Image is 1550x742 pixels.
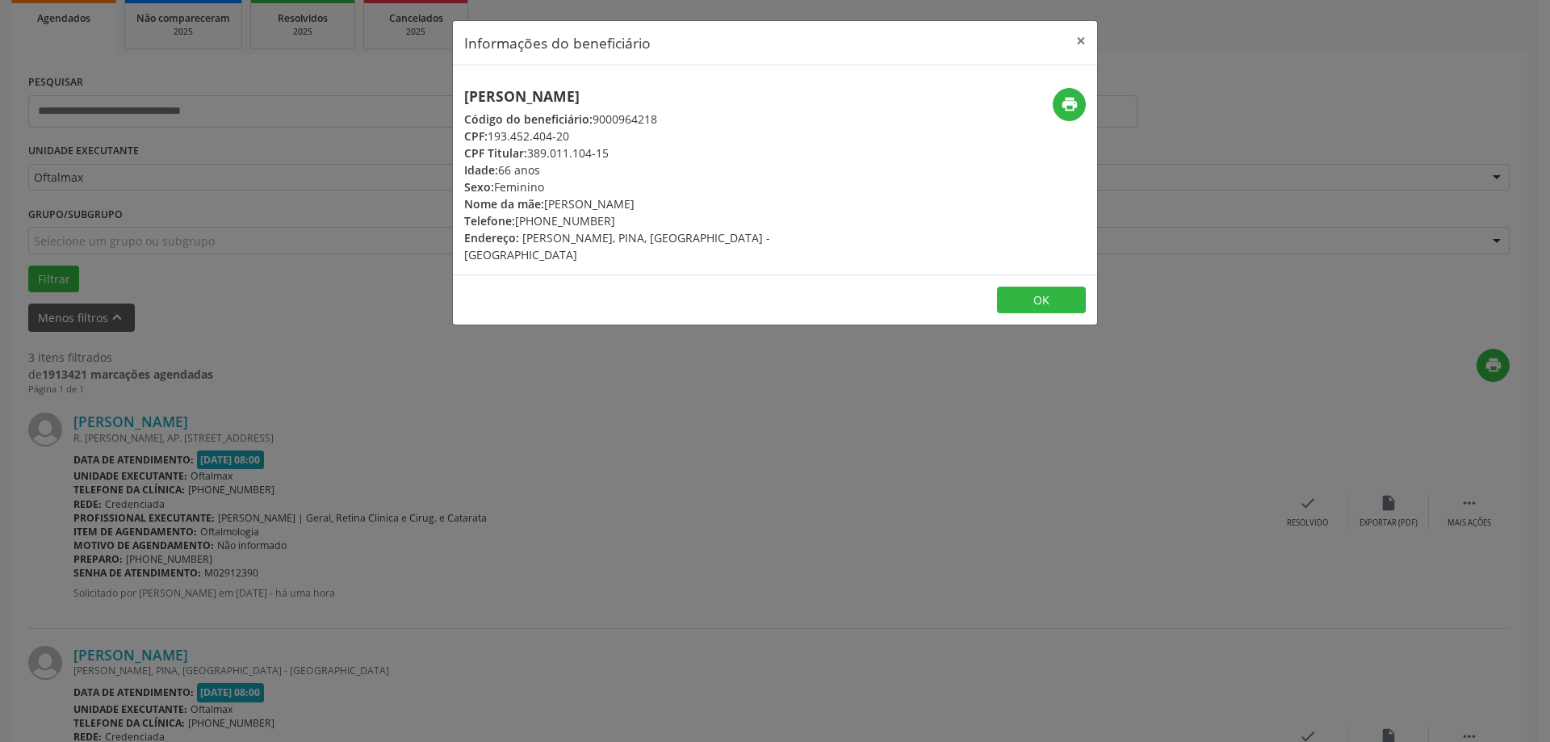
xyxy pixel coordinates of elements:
[997,287,1086,314] button: OK
[464,213,515,228] span: Telefone:
[464,179,494,195] span: Sexo:
[464,178,871,195] div: Feminino
[464,162,498,178] span: Idade:
[464,32,651,53] h5: Informações do beneficiário
[464,212,871,229] div: [PHONE_NUMBER]
[464,145,871,161] div: 389.011.104-15
[464,128,871,145] div: 193.452.404-20
[464,230,770,262] span: [PERSON_NAME], PINA, [GEOGRAPHIC_DATA] - [GEOGRAPHIC_DATA]
[464,111,871,128] div: 9000964218
[464,161,871,178] div: 66 anos
[464,145,527,161] span: CPF Titular:
[464,230,519,245] span: Endereço:
[464,88,871,105] h5: [PERSON_NAME]
[464,196,544,212] span: Nome da mãe:
[1061,95,1079,113] i: print
[464,195,871,212] div: [PERSON_NAME]
[464,111,593,127] span: Código do beneficiário:
[464,128,488,144] span: CPF:
[1065,21,1097,61] button: Close
[1053,88,1086,121] button: print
